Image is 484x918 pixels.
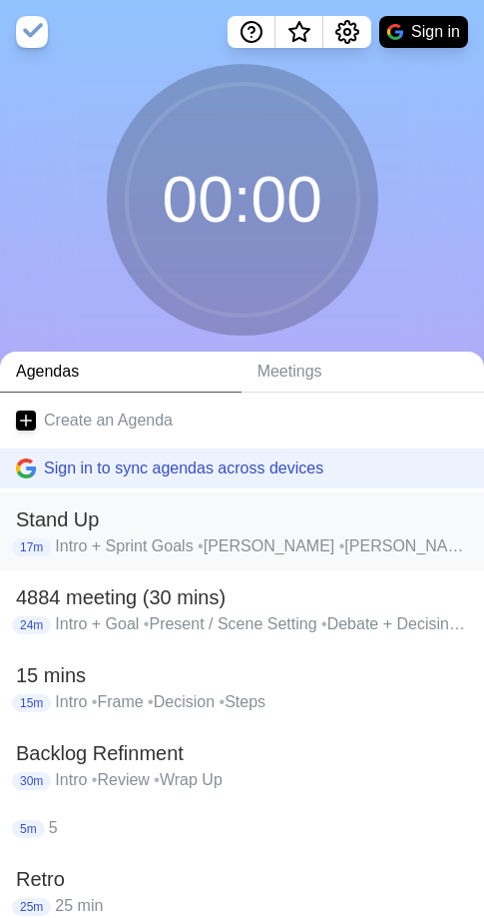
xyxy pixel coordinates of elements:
[148,693,154,710] span: •
[55,768,468,792] p: Intro Review Wrap Up
[55,690,468,714] p: Intro Frame Decision Steps
[379,16,468,48] button: Sign in
[16,660,468,690] h2: 15 mins
[154,771,160,788] span: •
[12,538,51,556] p: 17m
[321,615,327,632] span: •
[16,16,48,48] img: timeblocks logo
[49,816,468,840] p: 5
[55,534,468,558] p: Intro + Sprint Goals [PERSON_NAME] [PERSON_NAME] [PERSON_NAME] Maya Ben AJ [PERSON_NAME] [PERSON_...
[16,459,36,478] img: google logo
[228,16,275,48] button: Help
[323,16,371,48] button: Settings
[55,612,468,636] p: Intro + Goal Present / Scene Setting Debate + Decisino Next Steps/Actions
[16,504,468,534] h2: Stand Up
[242,352,484,393] a: Meetings
[12,694,51,712] p: 15m
[16,864,468,894] h2: Retro
[220,693,226,710] span: •
[387,24,403,40] img: google logo
[12,898,51,916] p: 25m
[12,820,45,838] p: 5m
[144,615,150,632] span: •
[462,615,468,632] span: •
[12,772,51,790] p: 30m
[55,894,468,918] p: 25 min
[275,16,323,48] button: What’s new
[339,537,345,554] span: •
[92,771,98,788] span: •
[16,738,468,768] h2: Backlog Refinment
[12,616,51,634] p: 24m
[16,582,468,612] h2: 4884 meeting (30 mins)
[92,693,98,710] span: •
[198,537,204,554] span: •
